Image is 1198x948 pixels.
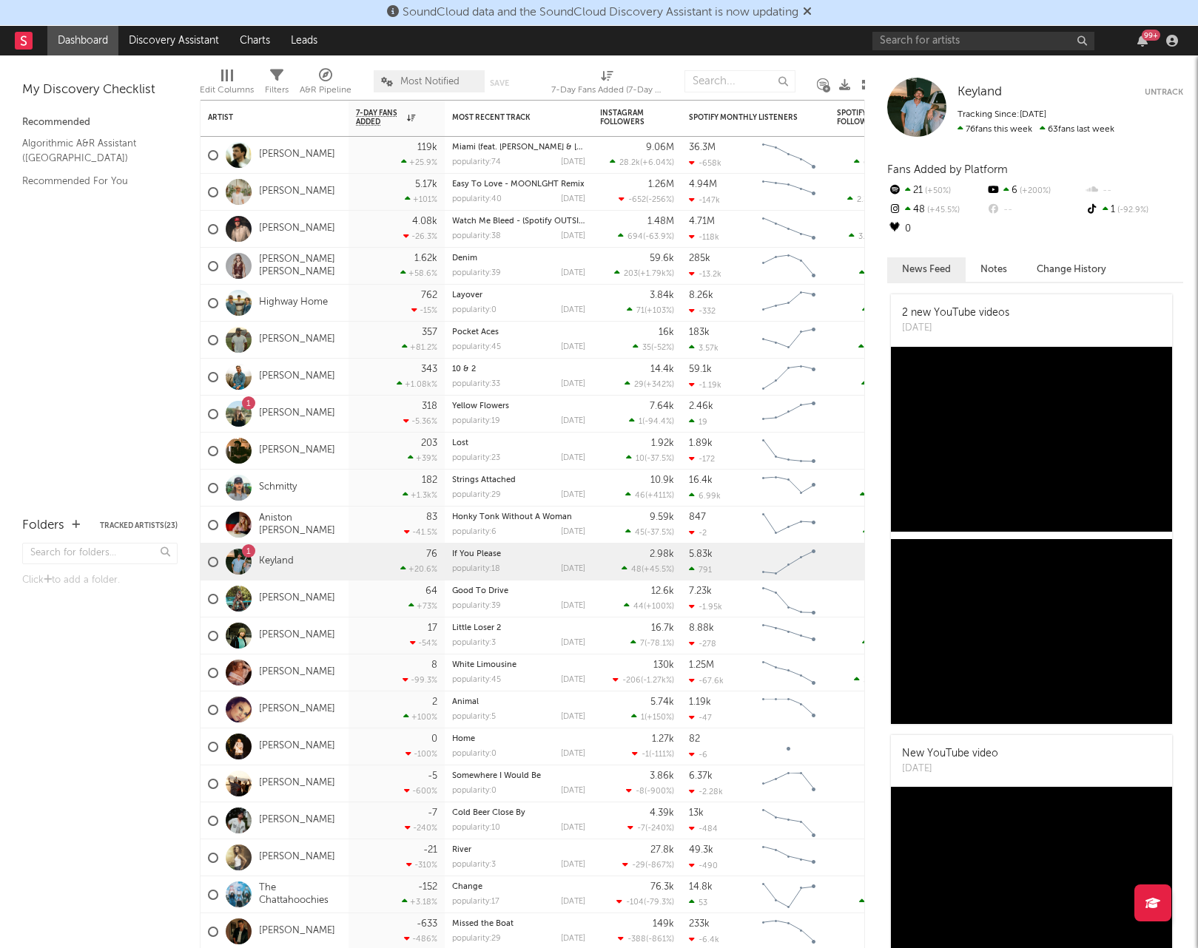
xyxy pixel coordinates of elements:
div: popularity: 40 [452,195,502,203]
a: [PERSON_NAME] [259,223,335,235]
div: 2.46k [689,402,713,411]
span: +342 % [646,381,672,389]
div: Denim [452,254,585,263]
div: -2 [689,528,707,538]
div: popularity: 33 [452,380,500,388]
div: -99.3 % [403,675,437,685]
span: 10 [636,455,645,463]
span: +45.5 % [644,566,672,574]
svg: Chart title [756,322,822,359]
a: [PERSON_NAME] [PERSON_NAME] [259,254,341,279]
div: 8 [431,660,437,670]
span: -78.1 % [647,640,672,648]
a: [PERSON_NAME] [259,777,335,790]
div: -278 [689,639,716,649]
div: Instagram Followers [600,109,652,126]
div: 1.92k [651,439,674,448]
div: Strings Attached [452,476,585,484]
svg: Chart title [756,654,822,691]
span: 7-Day Fans Added [356,109,403,126]
div: 76 [426,549,437,559]
span: 45 [635,529,645,537]
div: Most Recent Track [452,113,563,122]
div: A&R Pipeline [300,63,351,106]
button: Notes [966,257,1022,282]
div: Spotify Monthly Listeners [689,113,800,122]
a: Little Loser 2 [452,624,501,632]
div: Edit Columns [200,63,254,106]
a: Keyland [958,85,1002,100]
span: Most Notified [400,77,460,87]
a: [PERSON_NAME] [259,703,335,716]
div: [DATE] [561,454,585,462]
a: Recommended For You [22,173,163,189]
div: 0 [887,220,986,239]
a: Algorithmic A&R Assistant ([GEOGRAPHIC_DATA]) [22,135,163,166]
svg: Chart title [756,470,822,507]
div: 847 [689,512,706,522]
span: +411 % [647,492,672,500]
div: 318 [422,402,437,411]
div: +25.9 % [401,158,437,167]
svg: Chart title [756,396,822,433]
a: [PERSON_NAME] [259,851,335,864]
div: Layover [452,291,585,299]
a: Highway Home [259,297,328,309]
div: ( ) [854,158,911,167]
a: If You Please [452,550,501,558]
div: [DATE] [561,417,585,425]
div: Good To Drive [452,587,585,595]
div: [DATE] [561,713,585,721]
div: Miami (feat. Lil Wayne & Rick Ross) [452,143,585,152]
div: 1.25M [689,660,714,670]
div: 6 [986,181,1084,200]
input: Search for artists [872,32,1094,50]
span: +45.5 % [925,206,960,214]
div: 6.99k [689,491,721,501]
div: 2 new YouTube videos [902,305,1009,321]
div: -- [1085,181,1183,200]
div: 1.62k [414,254,437,263]
div: -47 [689,713,712,722]
a: Pocket Aces [452,328,499,336]
span: 1 [639,418,642,426]
div: 83 [426,512,437,522]
span: 28.2k [619,159,640,167]
svg: Chart title [756,691,822,728]
div: -13.2k [689,269,721,279]
a: Lost [452,439,468,447]
span: 44 [633,603,644,611]
div: 59.6k [650,254,674,263]
div: +100 % [403,712,437,722]
span: -63.9 % [645,233,672,241]
div: 1.26M [648,180,674,189]
button: Save [490,79,509,87]
div: popularity: 0 [452,306,497,314]
a: [PERSON_NAME] [259,814,335,827]
div: popularity: 39 [452,602,501,610]
div: Yellow Flowers [452,402,585,410]
div: [DATE] [561,232,585,240]
svg: Chart title [756,359,822,396]
div: 16.7k [651,623,674,633]
div: 1.19k [689,697,711,707]
div: 357 [422,328,437,337]
div: Filters [265,63,289,106]
a: Watch Me Bleed - (Spotify OUTSIDE Version) - Live From [GEOGRAPHIC_DATA], [GEOGRAPHIC_DATA] [452,217,842,226]
div: ( ) [629,416,674,426]
span: -37.5 % [647,455,672,463]
div: 21 [887,181,986,200]
a: Animal [452,698,479,706]
a: Keyland [259,555,294,568]
div: popularity: 38 [452,232,501,240]
div: [DATE] [902,321,1009,336]
span: 71 [636,307,645,315]
span: 76 fans this week [958,125,1032,134]
a: Discovery Assistant [118,26,229,55]
div: 5.83k [689,549,713,559]
div: [DATE] [561,602,585,610]
a: White Limousine [452,661,516,669]
div: popularity: 45 [452,343,501,351]
span: -52 % [653,344,672,352]
a: Miami (feat. [PERSON_NAME] & [PERSON_NAME]) [452,143,641,152]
